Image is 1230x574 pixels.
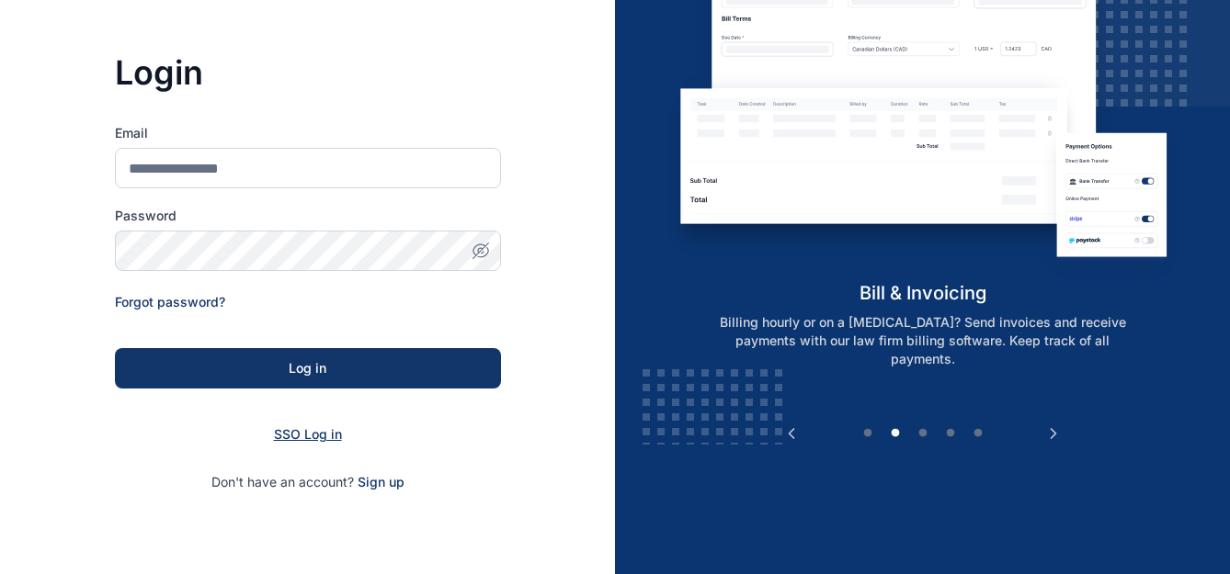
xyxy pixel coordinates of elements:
[274,426,342,442] a: SSO Log in
[914,424,932,443] button: 3
[115,294,225,310] a: Forgot password?
[1044,424,1063,443] button: Next
[782,424,801,443] button: Previous
[115,207,501,225] label: Password
[358,473,404,491] a: Sign up
[941,424,960,443] button: 4
[969,424,987,443] button: 5
[115,124,501,142] label: Email
[115,348,501,388] button: Log in
[688,313,1158,368] p: Billing hourly or on a [MEDICAL_DATA]? Send invoices and receive payments with our law firm billi...
[115,54,501,91] h3: Login
[144,359,472,377] div: Log in
[115,473,501,491] p: Don't have an account?
[886,424,905,443] button: 2
[667,280,1178,306] h5: bill & invoicing
[859,424,877,443] button: 1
